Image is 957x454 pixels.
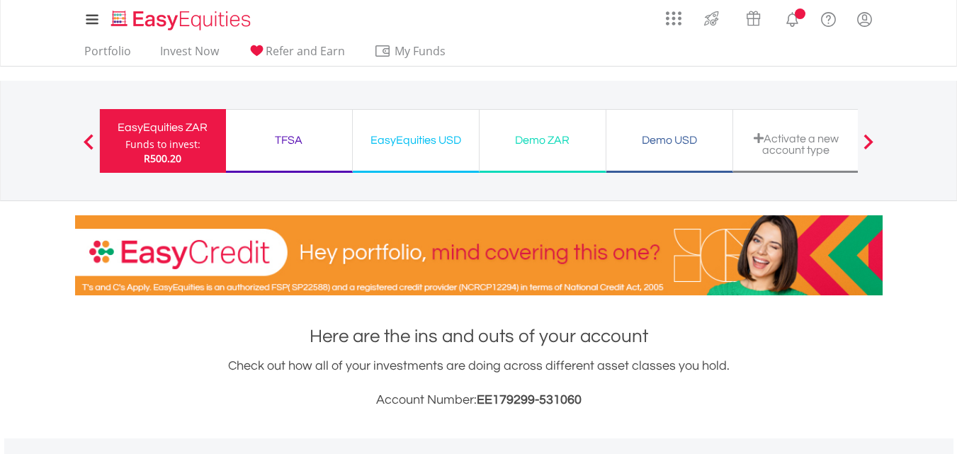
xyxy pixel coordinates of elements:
[75,215,883,295] img: EasyCredit Promotion Banner
[742,7,765,30] img: vouchers-v2.svg
[108,118,217,137] div: EasyEquities ZAR
[742,132,851,156] div: Activate a new account type
[700,7,723,30] img: thrive-v2.svg
[477,393,582,407] span: EE179299-531060
[615,130,724,150] div: Demo USD
[666,11,681,26] img: grid-menu-icon.svg
[125,137,200,152] div: Funds to invest:
[242,44,351,66] a: Refer and Earn
[144,152,181,165] span: R500.20
[657,4,691,26] a: AppsGrid
[106,4,256,32] a: Home page
[75,356,883,410] div: Check out how all of your investments are doing across different asset classes you hold.
[234,130,344,150] div: TFSA
[154,44,225,66] a: Invest Now
[75,324,883,349] h1: Here are the ins and outs of your account
[75,390,883,410] h3: Account Number:
[846,4,883,35] a: My Profile
[361,130,470,150] div: EasyEquities USD
[266,43,345,59] span: Refer and Earn
[774,4,810,32] a: Notifications
[108,8,256,32] img: EasyEquities_Logo.png
[488,130,597,150] div: Demo ZAR
[374,42,467,60] span: My Funds
[810,4,846,32] a: FAQ's and Support
[79,44,137,66] a: Portfolio
[732,4,774,30] a: Vouchers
